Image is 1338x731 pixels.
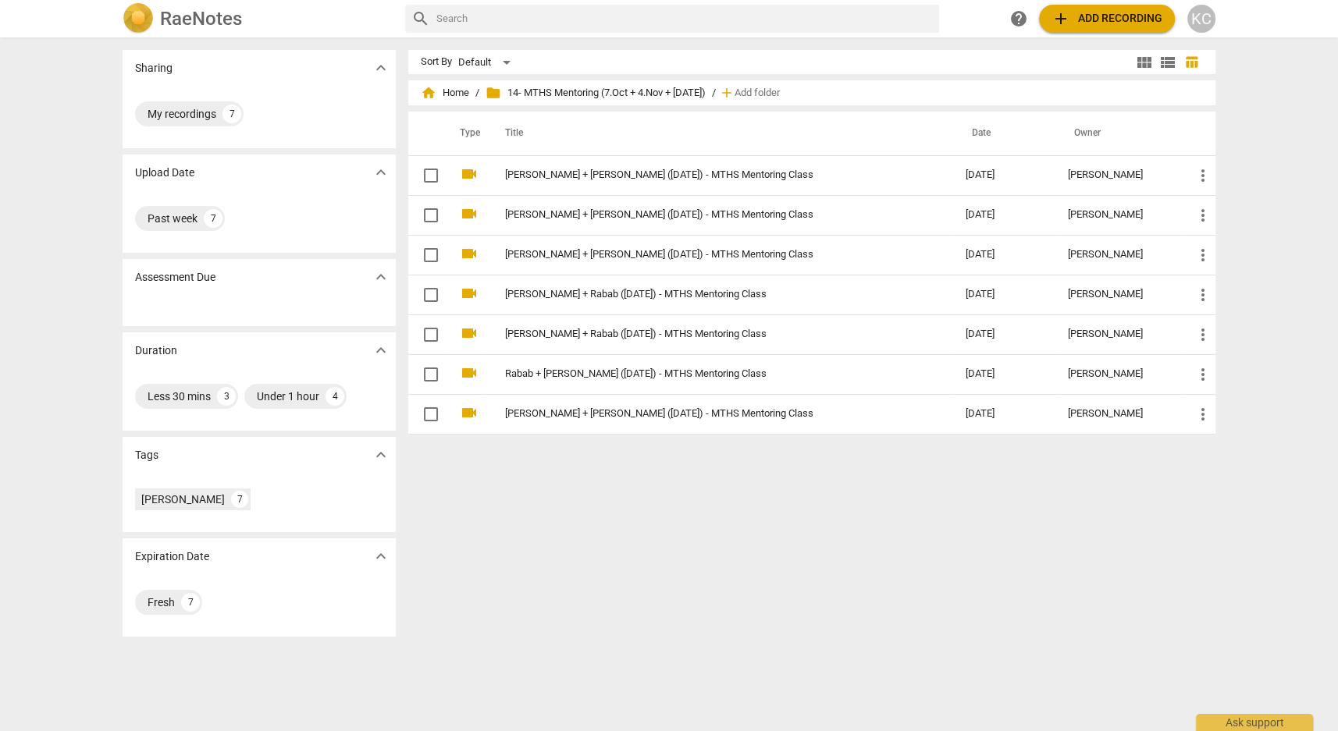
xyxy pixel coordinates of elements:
a: [PERSON_NAME] + [PERSON_NAME] ([DATE]) - MTHS Mentoring Class [505,249,909,261]
button: KC [1187,5,1215,33]
div: [PERSON_NAME] [1068,209,1169,221]
span: videocam [460,324,479,342]
span: view_list [1158,53,1177,72]
span: expand_more [372,59,390,77]
span: home [421,85,436,101]
p: Upload Date [135,165,194,181]
span: more_vert [1194,166,1212,185]
span: expand_more [372,163,390,182]
div: Ask support [1196,714,1313,731]
span: videocam [460,284,479,303]
span: more_vert [1194,325,1212,344]
div: [PERSON_NAME] [1068,328,1169,340]
button: Tile view [1133,51,1156,74]
a: [PERSON_NAME] + [PERSON_NAME] ([DATE]) - MTHS Mentoring Class [505,209,909,221]
div: Sort By [421,56,452,68]
div: Less 30 mins [148,389,211,404]
span: / [712,87,716,99]
td: [DATE] [953,155,1055,195]
button: List view [1156,51,1180,74]
a: Rabab + [PERSON_NAME] ([DATE]) - MTHS Mentoring Class [505,368,909,380]
div: [PERSON_NAME] [141,491,225,507]
p: Tags [135,447,158,463]
button: Show more [369,56,393,80]
span: table_chart [1184,55,1199,69]
a: [PERSON_NAME] + [PERSON_NAME] ([DATE]) - MTHS Mentoring Class [505,408,909,420]
span: Home [421,85,469,101]
p: Expiration Date [135,548,209,565]
a: [PERSON_NAME] + Rabab ([DATE]) - MTHS Mentoring Class [505,328,909,340]
span: videocam [460,204,479,223]
a: [PERSON_NAME] + [PERSON_NAME] ([DATE]) - MTHS Mentoring Class [505,169,909,181]
th: Type [447,112,486,155]
div: 7 [181,593,200,612]
button: Show more [369,443,393,467]
a: [PERSON_NAME] + Rabab ([DATE]) - MTHS Mentoring Class [505,289,909,300]
span: / [475,87,479,99]
button: Show more [369,265,393,289]
button: Show more [369,339,393,362]
span: 14- MTHS Mentoring (7.Oct + 4.Nov + [DATE]) [486,85,706,101]
div: [PERSON_NAME] [1068,289,1169,300]
th: Date [953,112,1055,155]
div: 3 [217,387,236,406]
div: [PERSON_NAME] [1068,368,1169,380]
p: Sharing [135,60,173,76]
span: view_module [1135,53,1154,72]
span: expand_more [372,268,390,286]
span: help [1009,9,1028,28]
td: [DATE] [953,275,1055,314]
div: Under 1 hour [257,389,319,404]
td: [DATE] [953,235,1055,275]
span: more_vert [1194,405,1212,424]
div: Past week [148,211,197,226]
span: more_vert [1194,206,1212,225]
button: Show more [369,161,393,184]
div: My recordings [148,106,216,122]
p: Assessment Due [135,269,215,286]
span: expand_more [372,341,390,360]
button: Show more [369,545,393,568]
h2: RaeNotes [160,8,242,30]
div: 7 [204,209,222,228]
div: [PERSON_NAME] [1068,408,1169,420]
button: Table view [1180,51,1203,74]
th: Title [486,112,953,155]
th: Owner [1055,112,1181,155]
span: add [719,85,735,101]
p: Duration [135,342,177,359]
td: [DATE] [953,195,1055,235]
div: [PERSON_NAME] [1068,249,1169,261]
img: Logo [123,3,154,34]
span: videocam [460,364,479,382]
div: 4 [326,387,344,406]
div: Fresh [148,594,175,610]
span: more_vert [1194,286,1212,304]
a: LogoRaeNotes [123,3,393,34]
td: [DATE] [953,394,1055,434]
span: videocam [460,403,479,422]
a: Help [1005,5,1033,33]
span: folder [486,85,501,101]
span: videocam [460,165,479,183]
span: videocam [460,244,479,263]
span: more_vert [1194,246,1212,264]
div: 7 [231,491,248,508]
span: add [1052,9,1070,28]
div: 7 [222,105,241,123]
button: Upload [1039,5,1175,33]
span: Add recording [1052,9,1162,28]
span: more_vert [1194,365,1212,384]
span: search [411,9,430,28]
div: [PERSON_NAME] [1068,169,1169,181]
td: [DATE] [953,354,1055,394]
input: Search [436,6,933,31]
span: expand_more [372,445,390,464]
td: [DATE] [953,314,1055,354]
span: expand_more [372,547,390,566]
span: Add folder [735,87,780,99]
div: Default [458,50,516,75]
